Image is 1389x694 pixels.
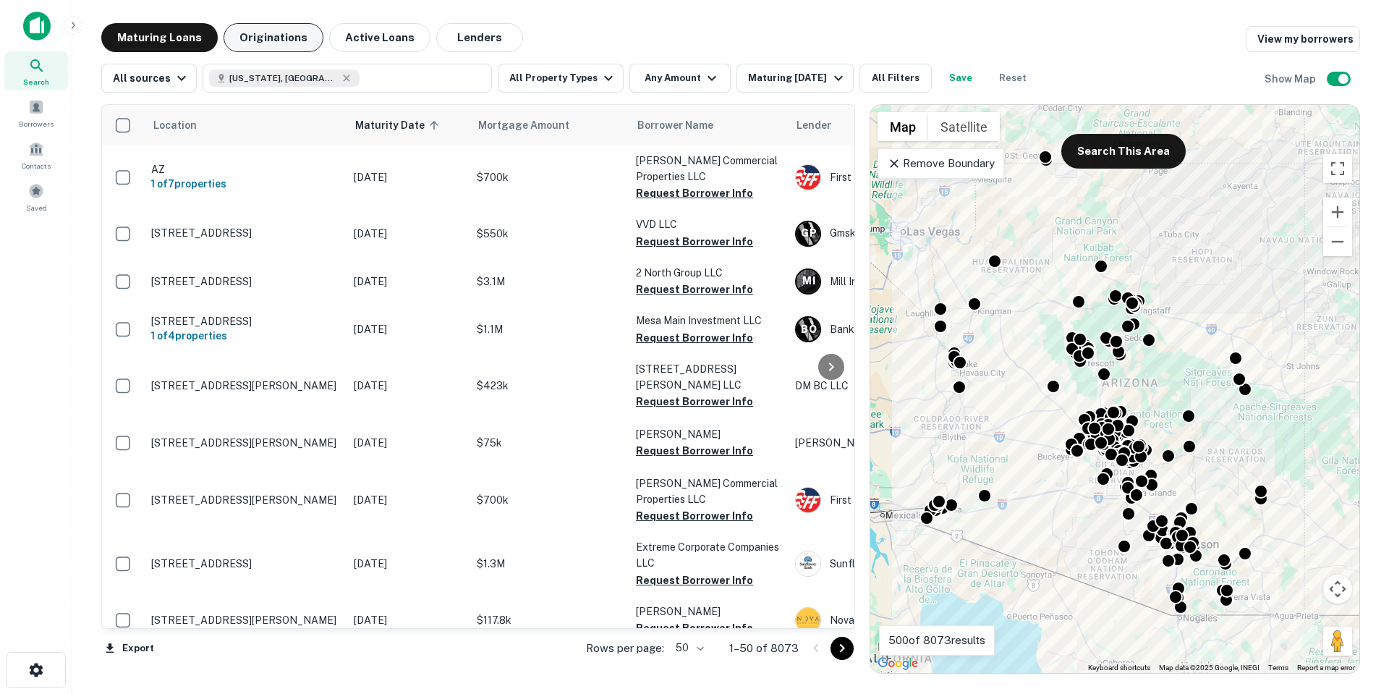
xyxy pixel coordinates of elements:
img: picture [796,488,820,512]
p: 500 of 8073 results [888,632,985,649]
p: [PERSON_NAME] LLC [795,435,1012,451]
p: $3.1M [477,274,621,289]
button: All Filters [859,64,932,93]
button: [US_STATE], [GEOGRAPHIC_DATA] [203,64,492,93]
div: First Fidelity Bank [795,164,1012,190]
button: All sources [101,64,197,93]
p: G P [801,226,816,241]
p: $700k [477,492,621,508]
button: Zoom out [1323,227,1352,256]
p: 2 North Group LLC [636,265,781,281]
p: [DATE] [354,492,462,508]
img: picture [796,165,820,190]
p: B O [801,322,816,337]
a: Search [4,51,68,90]
button: Request Borrower Info [636,281,753,298]
button: Toggle fullscreen view [1323,154,1352,183]
p: $75k [477,435,621,451]
span: Borrower Name [637,117,713,134]
p: [STREET_ADDRESS][PERSON_NAME] [151,379,339,392]
button: Maturing [DATE] [736,64,853,93]
button: Keyboard shortcuts [1088,663,1150,673]
div: Maturing [DATE] [748,69,846,87]
p: $1.1M [477,321,621,337]
p: [STREET_ADDRESS] [151,557,339,570]
button: Save your search to get updates of matches that match your search criteria. [938,64,984,93]
img: picture [796,551,820,576]
span: Borrowers [19,118,54,130]
button: Export [101,638,158,659]
span: Map data ©2025 Google, INEGI [1159,664,1260,672]
th: Borrower Name [629,105,788,145]
h6: Show Map [1265,71,1318,87]
button: Request Borrower Info [636,233,753,250]
p: 1–50 of 8073 [729,640,799,657]
img: capitalize-icon.png [23,12,51,41]
th: Mortgage Amount [470,105,629,145]
div: Mill Iron Plaza LLC [795,268,1012,295]
button: Go to next page [831,637,854,660]
a: Report a map error [1297,664,1355,672]
button: Request Borrower Info [636,572,753,589]
span: Location [153,117,197,134]
p: $700k [477,169,621,185]
img: picture [796,608,820,632]
p: [DATE] [354,556,462,572]
button: Maturing Loans [101,23,218,52]
p: Extreme Corporate Companies LLC [636,539,781,571]
div: Nova® Home Loans [795,607,1012,633]
button: Zoom in [1323,198,1352,227]
span: Saved [26,202,47,213]
p: [DATE] [354,321,462,337]
p: $1.3M [477,556,621,572]
span: [US_STATE], [GEOGRAPHIC_DATA] [229,72,338,85]
p: AZ [151,163,339,176]
p: Mesa Main Investment LLC [636,313,781,329]
span: Maturity Date [355,117,443,134]
span: Search [23,76,49,88]
span: Contacts [22,160,51,172]
p: [PERSON_NAME] [636,604,781,619]
button: Any Amount [629,64,731,93]
div: 0 0 [870,105,1359,673]
p: [DATE] [354,435,462,451]
a: Open this area in Google Maps (opens a new window) [874,654,922,673]
p: VVD LLC [636,216,781,232]
p: [STREET_ADDRESS][PERSON_NAME] [151,494,339,507]
p: [DATE] [354,169,462,185]
p: M I [802,274,815,289]
button: Request Borrower Info [636,185,753,202]
button: Request Borrower Info [636,393,753,410]
p: [DATE] [354,226,462,242]
iframe: Chat Widget [1317,578,1389,648]
a: Borrowers [4,93,68,132]
p: [PERSON_NAME] Commercial Properties LLC [636,475,781,507]
img: Google [874,654,922,673]
button: Lenders [436,23,523,52]
button: Active Loans [329,23,430,52]
p: [STREET_ADDRESS][PERSON_NAME] LLC [636,361,781,393]
th: Location [144,105,347,145]
div: Sunflower Bank, N.a. [795,551,1012,577]
th: Maturity Date [347,105,470,145]
span: Mortgage Amount [478,117,588,134]
a: Contacts [4,135,68,174]
div: Bank Of The West [795,316,1012,342]
p: [STREET_ADDRESS][PERSON_NAME] [151,436,339,449]
p: $117.8k [477,612,621,628]
div: Gmsk Properties, L.l.c. [795,221,1012,247]
a: Saved [4,177,68,216]
p: [DATE] [354,612,462,628]
button: Show satellite imagery [928,112,1000,141]
div: 50 [670,638,706,659]
h6: 1 of 7 properties [151,176,339,192]
button: All Property Types [498,64,624,93]
p: $423k [477,378,621,394]
a: Terms (opens in new tab) [1268,664,1288,672]
button: Request Borrower Info [636,507,753,525]
a: View my borrowers [1246,26,1360,52]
